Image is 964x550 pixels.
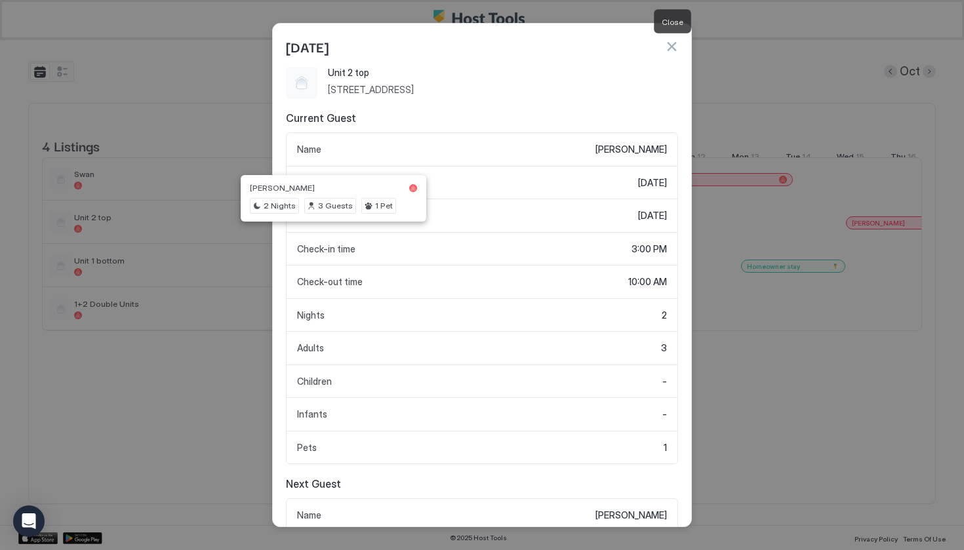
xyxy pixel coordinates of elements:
[297,144,321,155] span: Name
[286,111,678,125] span: Current Guest
[250,183,315,193] span: [PERSON_NAME]
[628,276,667,288] span: 10:00 AM
[661,342,667,354] span: 3
[638,177,667,189] span: [DATE]
[297,509,321,521] span: Name
[286,477,678,490] span: Next Guest
[595,144,667,155] span: [PERSON_NAME]
[328,67,678,79] span: Unit 2 top
[638,210,667,222] span: [DATE]
[297,309,325,321] span: Nights
[318,200,353,212] span: 3 Guests
[328,84,678,96] span: [STREET_ADDRESS]
[297,408,327,420] span: Infants
[664,442,667,454] span: 1
[13,505,45,537] div: Open Intercom Messenger
[297,243,355,255] span: Check-in time
[662,309,667,321] span: 2
[662,408,667,420] span: -
[297,376,332,387] span: Children
[264,200,296,212] span: 2 Nights
[297,276,363,288] span: Check-out time
[595,509,667,521] span: [PERSON_NAME]
[662,17,683,27] span: Close
[297,442,317,454] span: Pets
[632,243,667,255] span: 3:00 PM
[662,376,667,387] span: -
[286,37,329,56] span: [DATE]
[297,342,324,354] span: Adults
[375,200,393,212] span: 1 Pet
